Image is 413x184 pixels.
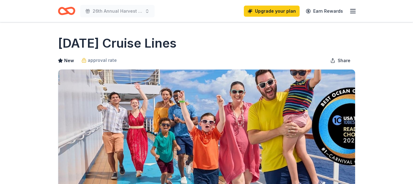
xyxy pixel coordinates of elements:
a: approval rate [81,57,117,64]
button: 26th Annual Harvest Dinner & Auction [80,5,155,17]
a: Earn Rewards [302,6,347,17]
button: Share [325,54,355,67]
span: Share [338,57,350,64]
a: Upgrade your plan [244,6,300,17]
span: approval rate [88,57,117,64]
a: Home [58,4,75,18]
span: 26th Annual Harvest Dinner & Auction [93,7,142,15]
h1: [DATE] Cruise Lines [58,35,177,52]
span: New [64,57,74,64]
